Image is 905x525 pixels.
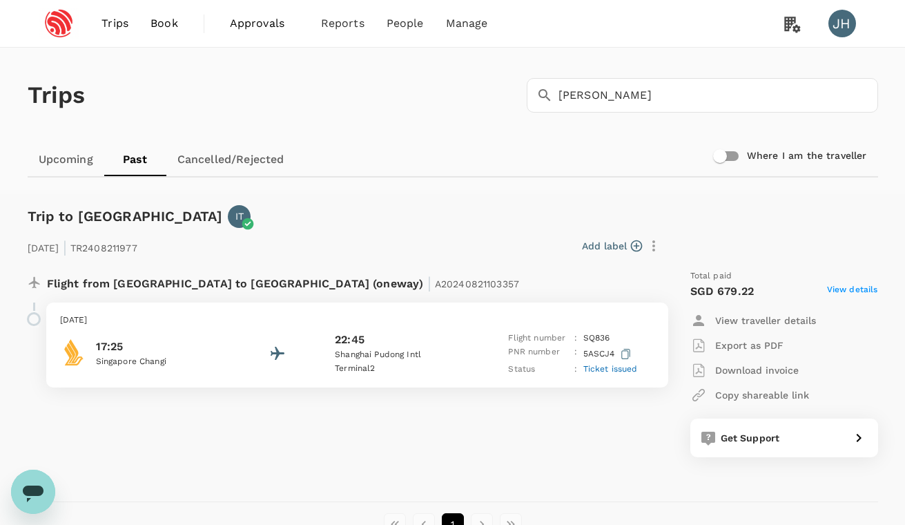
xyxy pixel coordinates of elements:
p: SQ 836 [583,332,610,345]
p: Singapore Changi [96,355,220,369]
p: : [574,345,577,363]
span: Ticket issued [583,364,638,374]
span: A20240821103357 [435,278,519,289]
p: Status [508,363,569,376]
p: : [574,363,577,376]
button: Export as PDF [690,333,784,358]
button: Copy shareable link [690,383,809,408]
p: 17:25 [96,338,220,355]
p: Flight number [508,332,569,345]
span: | [427,274,431,293]
span: Total paid [690,269,732,283]
p: 22:45 [335,332,364,348]
span: Trips [101,15,128,32]
img: Singapore Airlines [60,338,88,366]
button: Add label [582,239,642,253]
img: Espressif Systems Singapore Pte Ltd [28,8,91,39]
span: Approvals [230,15,299,32]
button: View traveller details [690,308,816,333]
a: Past [104,143,166,176]
span: | [63,238,67,257]
h1: Trips [28,48,86,143]
h6: Where I am the traveller [747,149,867,164]
p: SGD 679.22 [690,283,755,300]
p: PNR number [508,345,569,363]
p: Terminal 2 [335,362,459,376]
span: Reports [321,15,364,32]
a: Cancelled/Rejected [166,143,295,176]
p: Download invoice [715,363,799,377]
span: People [387,15,424,32]
p: Copy shareable link [715,388,809,402]
p: Export as PDF [715,338,784,352]
span: Get Support [721,432,780,443]
iframe: Button to launch messaging window [11,470,55,514]
span: Book [150,15,178,32]
div: JH [828,10,856,37]
p: Flight from [GEOGRAPHIC_DATA] to [GEOGRAPHIC_DATA] (oneway) [47,269,520,294]
p: [DATE] TR2408211977 [28,233,137,258]
input: Search by travellers, trips, or destination, label, team [558,78,878,113]
a: Upcoming [28,143,104,176]
p: [DATE] [60,314,654,327]
p: Shanghai Pudong Intl [335,348,459,362]
p: IT [235,209,244,223]
p: 5ASCJ4 [583,345,634,363]
h6: Trip to [GEOGRAPHIC_DATA] [28,205,223,227]
span: View details [827,283,878,300]
p: View traveller details [715,314,816,327]
span: Manage [446,15,488,32]
p: : [574,332,577,345]
button: Download invoice [690,358,799,383]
